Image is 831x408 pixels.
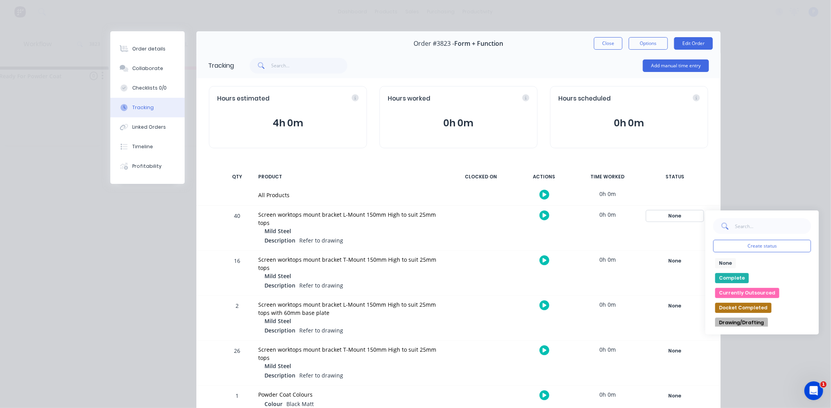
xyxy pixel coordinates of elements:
div: CLOCKED ON [451,169,510,185]
button: Order details [110,39,185,59]
button: 4h 0m [217,116,359,131]
span: Refer to drawing [299,372,343,379]
div: None [647,256,703,266]
div: QTY [225,169,249,185]
div: 0h 0m [578,206,637,223]
div: 26 [225,342,249,385]
div: Screen worktops mount bracket T-Mount 150mm High to suit 25mm tops [258,255,442,272]
span: Description [264,236,295,244]
div: Screen worktops mount bracket L-Mount 150mm High to suit 25mm tops with 60mm base plate [258,300,442,317]
button: Close [594,37,622,50]
button: Add manual time entry [643,59,709,72]
span: Mild Steel [264,362,291,370]
button: Create status [713,240,811,252]
div: Linked Orders [132,124,166,131]
span: Description [264,371,295,379]
div: 0h 0m [578,185,637,203]
span: Refer to drawing [299,282,343,289]
button: Checklists 0/0 [110,78,185,98]
div: 0h 0m [578,341,637,358]
div: None [647,346,703,356]
span: Black Matt [286,400,314,408]
div: ACTIONS [515,169,574,185]
div: None [647,301,703,311]
input: Search... [272,58,348,74]
span: Mild Steel [264,317,291,325]
input: Search... [735,218,811,234]
div: Profitability [132,163,162,170]
button: Tracking [110,98,185,117]
div: None [647,391,703,401]
div: Collaborate [132,65,163,72]
div: PRODUCT [254,169,447,185]
div: Tracking [208,61,234,70]
button: None [646,345,703,356]
span: Hours worked [388,94,430,103]
button: Profitability [110,156,185,176]
button: Options [629,37,668,50]
div: 0h 0m [578,251,637,268]
div: All Products [258,191,442,199]
button: None [646,255,703,266]
span: Hours scheduled [558,94,611,103]
div: None [647,211,703,221]
button: None [646,390,703,401]
button: None [646,300,703,311]
span: Mild Steel [264,227,291,235]
button: Docket Completed [715,303,772,313]
button: Collaborate [110,59,185,78]
span: Order #3823 - [414,40,455,47]
div: 2 [225,297,249,340]
div: STATUS [642,169,708,185]
span: Colour [264,400,282,408]
button: 0h 0m [388,116,529,131]
span: Description [264,281,295,289]
div: 40 [225,207,249,250]
button: Currently Outsourced [715,288,779,298]
div: Screen worktops mount bracket L-Mount 150mm High to suit 25mm tops [258,210,442,227]
span: Refer to drawing [299,237,343,244]
button: Complete [715,273,749,283]
button: None [646,210,703,221]
button: Drawing/Drafting [715,318,768,328]
div: 0h 0m [578,386,637,403]
div: Checklists 0/0 [132,84,167,92]
span: 1 [820,381,827,388]
span: Description [264,326,295,334]
div: 16 [225,252,249,295]
iframe: Intercom live chat [804,381,823,400]
span: Mild Steel [264,272,291,280]
button: 0h 0m [558,116,700,131]
span: Refer to drawing [299,327,343,334]
div: Tracking [132,104,154,111]
div: Order details [132,45,165,52]
button: Edit Order [674,37,713,50]
div: Powder Coat Colours [258,390,442,399]
div: Timeline [132,143,153,150]
button: None [715,258,736,268]
div: 0h 0m [578,296,637,313]
button: Linked Orders [110,117,185,137]
div: TIME WORKED [578,169,637,185]
span: Hours estimated [217,94,270,103]
span: Form + Function [455,40,504,47]
div: Screen worktops mount bracket T-Mount 150mm High to suit 25mm tops [258,345,442,362]
button: Timeline [110,137,185,156]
